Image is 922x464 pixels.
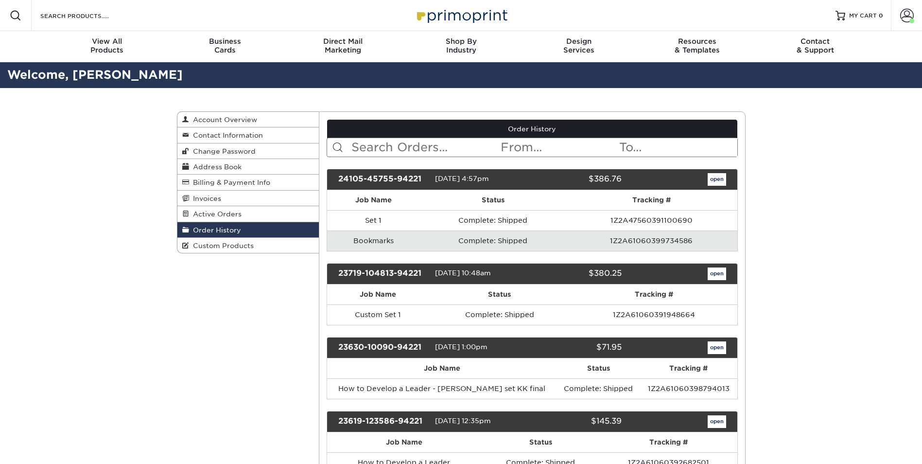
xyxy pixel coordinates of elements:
a: Order History [177,222,319,238]
th: Tracking # [571,285,737,304]
a: Contact& Support [756,31,874,62]
span: Design [520,37,638,46]
div: 23619-123586-94221 [331,415,435,428]
div: 23719-104813-94221 [331,268,435,280]
span: Account Overview [189,116,257,124]
th: Tracking # [600,432,737,452]
td: How to Develop a Leader - [PERSON_NAME] set KK final [327,378,557,399]
a: DesignServices [520,31,638,62]
span: Custom Products [189,242,254,250]
span: View All [48,37,166,46]
th: Tracking # [640,358,737,378]
th: Job Name [327,432,481,452]
span: 0 [879,12,883,19]
div: $380.25 [525,268,629,280]
div: Cards [166,37,284,54]
a: open [708,268,726,280]
a: Active Orders [177,206,319,222]
span: [DATE] 4:57pm [435,175,489,182]
a: Contact Information [177,127,319,143]
a: Shop ByIndustry [402,31,520,62]
td: Custom Set 1 [327,304,428,325]
th: Status [428,285,571,304]
a: BusinessCards [166,31,284,62]
a: Change Password [177,143,319,159]
td: 1Z2A61060398794013 [640,378,737,399]
th: Job Name [327,190,420,210]
th: Job Name [327,358,557,378]
td: Set 1 [327,210,420,231]
td: Bookmarks [327,231,420,251]
span: Shop By [402,37,520,46]
div: Products [48,37,166,54]
th: Job Name [327,285,428,304]
div: Marketing [284,37,402,54]
td: 1Z2A47560391100690 [566,210,737,231]
div: & Templates [638,37,756,54]
th: Status [557,358,641,378]
div: & Support [756,37,874,54]
td: 1Z2A61060391948664 [571,304,737,325]
span: Active Orders [189,210,242,218]
div: 24105-45755-94221 [331,173,435,186]
td: 1Z2A61060399734586 [566,231,737,251]
a: Custom Products [177,238,319,253]
span: Direct Mail [284,37,402,46]
a: Order History [327,120,737,138]
input: SEARCH PRODUCTS..... [39,10,134,21]
a: Address Book [177,159,319,175]
a: Invoices [177,191,319,206]
span: Business [166,37,284,46]
span: [DATE] 10:48am [435,269,491,277]
a: open [708,415,726,428]
input: Search Orders... [350,138,500,157]
div: Industry [402,37,520,54]
div: Services [520,37,638,54]
span: [DATE] 1:00pm [435,343,487,351]
span: Change Password [189,147,256,155]
td: Complete: Shipped [420,210,566,231]
a: Billing & Payment Info [177,175,319,190]
a: open [708,173,726,186]
input: To... [618,138,737,157]
a: Resources& Templates [638,31,756,62]
a: open [708,341,726,354]
td: Complete: Shipped [420,231,566,251]
img: Primoprint [413,5,510,26]
span: Invoices [189,195,221,202]
span: Contact Information [189,131,263,139]
a: Account Overview [177,112,319,127]
td: Complete: Shipped [428,304,571,325]
th: Status [420,190,566,210]
a: Direct MailMarketing [284,31,402,62]
span: Order History [189,226,241,234]
div: $71.95 [525,341,629,354]
div: $145.39 [525,415,629,428]
div: 23630-10090-94221 [331,341,435,354]
span: MY CART [849,12,877,20]
th: Status [481,432,600,452]
span: Address Book [189,163,242,171]
th: Tracking # [566,190,737,210]
span: Resources [638,37,756,46]
span: Billing & Payment Info [189,178,270,186]
span: [DATE] 12:35pm [435,417,491,425]
td: Complete: Shipped [557,378,641,399]
span: Contact [756,37,874,46]
a: View AllProducts [48,31,166,62]
div: $386.76 [525,173,629,186]
input: From... [500,138,618,157]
